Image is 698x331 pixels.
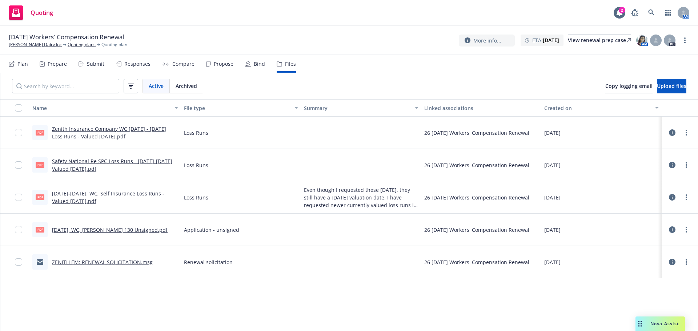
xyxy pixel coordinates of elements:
[15,258,22,266] input: Toggle Row Selected
[544,194,561,201] span: [DATE]
[424,129,529,137] div: 26 [DATE] Workers' Compensation Renewal
[657,79,686,93] button: Upload files
[6,3,56,23] a: Quoting
[619,7,625,13] div: 2
[36,227,44,232] span: pdf
[636,35,648,46] img: photo
[424,161,529,169] div: 26 [DATE] Workers' Compensation Renewal
[9,41,62,48] a: [PERSON_NAME] Dairy Inc
[176,82,197,90] span: Archived
[532,36,559,44] span: ETA :
[682,128,691,137] a: more
[544,226,561,234] span: [DATE]
[12,79,119,93] input: Search by keyword...
[459,35,515,47] button: More info...
[52,259,153,266] a: ZENITH EM: RENEWAL SOLICITATION.msg
[661,5,675,20] a: Switch app
[304,186,418,209] span: Even though I requested these [DATE], they still have a [DATE] valuation date. I have requested n...
[184,194,208,201] span: Loss Runs
[682,193,691,202] a: more
[635,316,685,331] button: Nova Assist
[15,104,22,112] input: Select all
[15,226,22,233] input: Toggle Row Selected
[36,194,44,200] span: pdf
[605,82,653,89] span: Copy logging email
[473,37,501,44] span: More info...
[48,61,67,67] div: Prepare
[184,226,239,234] span: Application - unsigned
[544,129,561,137] span: [DATE]
[184,104,290,112] div: File type
[172,61,194,67] div: Compare
[635,316,645,331] div: Drag to move
[424,104,539,112] div: Linked associations
[285,61,296,67] div: Files
[682,258,691,266] a: more
[568,35,631,46] a: View renewal prep case
[682,225,691,234] a: more
[304,104,410,112] div: Summary
[36,130,44,135] span: pdf
[52,226,168,233] a: [DATE], WC, [PERSON_NAME] 130 Unsigned.pdf
[544,258,561,266] span: [DATE]
[15,194,22,201] input: Toggle Row Selected
[301,99,421,117] button: Summary
[650,320,679,327] span: Nova Assist
[181,99,301,117] button: File type
[543,37,559,44] strong: [DATE]
[36,162,44,167] span: pdf
[52,125,166,140] a: Zenith Insurance Company WC [DATE] - [DATE] Loss Runs - Valued [DATE].pdf
[87,61,104,67] div: Submit
[17,61,28,67] div: Plan
[627,5,642,20] a: Report a Bug
[681,36,689,45] a: more
[149,82,164,90] span: Active
[184,129,208,137] span: Loss Runs
[29,99,181,117] button: Name
[9,33,124,41] span: [DATE] Workers' Compensation Renewal
[421,99,542,117] button: Linked associations
[424,194,529,201] div: 26 [DATE] Workers' Compensation Renewal
[31,10,53,16] span: Quoting
[657,82,686,89] span: Upload files
[214,61,233,67] div: Propose
[605,79,653,93] button: Copy logging email
[32,104,170,112] div: Name
[544,161,561,169] span: [DATE]
[52,190,164,205] a: [DATE]-[DATE], WC, Self Insurance Loss Runs - Valued [DATE].pdf
[52,158,172,172] a: Safety National Re SPC Loss Runs - [DATE]-[DATE] Valued [DATE].pdf
[682,161,691,169] a: more
[424,226,529,234] div: 26 [DATE] Workers' Compensation Renewal
[254,61,265,67] div: Bind
[101,41,127,48] span: Quoting plan
[68,41,96,48] a: Quoting plans
[15,161,22,169] input: Toggle Row Selected
[184,258,233,266] span: Renewal solicitation
[184,161,208,169] span: Loss Runs
[644,5,659,20] a: Search
[15,129,22,136] input: Toggle Row Selected
[544,104,651,112] div: Created on
[541,99,662,117] button: Created on
[424,258,529,266] div: 26 [DATE] Workers' Compensation Renewal
[124,61,151,67] div: Responses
